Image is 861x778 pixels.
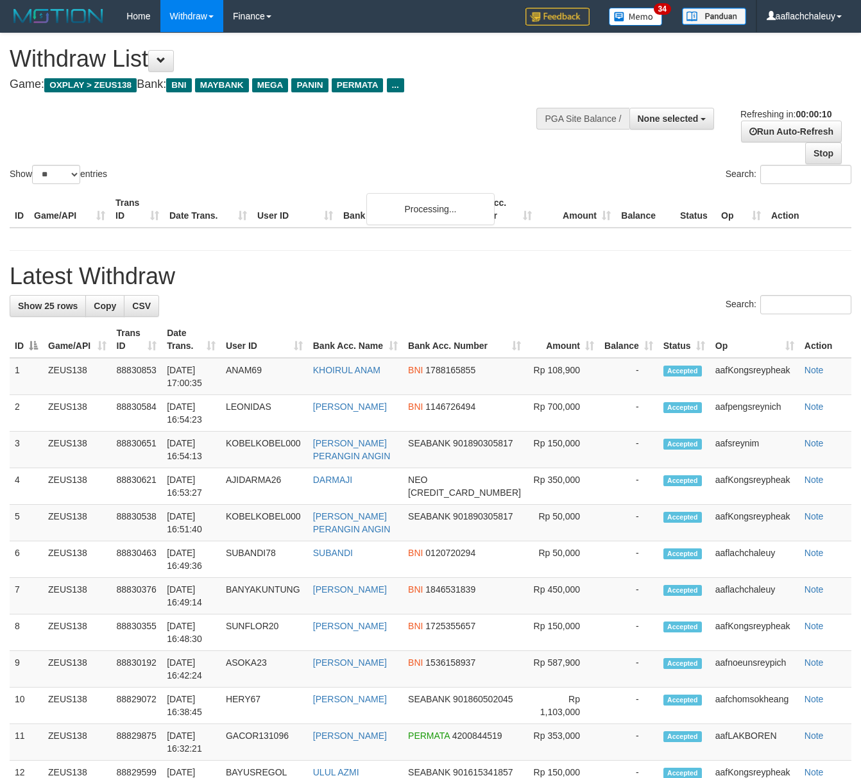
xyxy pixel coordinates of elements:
[425,621,475,631] span: Copy 1725355657 to clipboard
[221,321,308,358] th: User ID: activate to sort column ascending
[408,584,423,595] span: BNI
[663,585,702,596] span: Accepted
[403,321,526,358] th: Bank Acc. Number: activate to sort column ascending
[710,395,799,432] td: aafpengsreynich
[526,468,599,505] td: Rp 350,000
[10,505,43,541] td: 5
[599,505,658,541] td: -
[162,505,221,541] td: [DATE] 16:51:40
[162,651,221,688] td: [DATE] 16:42:24
[599,395,658,432] td: -
[408,548,423,558] span: BNI
[10,191,29,228] th: ID
[308,321,403,358] th: Bank Acc. Name: activate to sort column ascending
[10,321,43,358] th: ID: activate to sort column descending
[740,109,831,119] span: Refreshing in:
[710,432,799,468] td: aafsreynim
[313,694,387,704] a: [PERSON_NAME]
[425,657,475,668] span: Copy 1536158937 to clipboard
[526,724,599,761] td: Rp 353,000
[112,358,162,395] td: 88830853
[85,295,124,317] a: Copy
[525,8,590,26] img: Feedback.jpg
[252,191,338,228] th: User ID
[663,475,702,486] span: Accepted
[252,78,289,92] span: MEGA
[221,688,308,724] td: HERY67
[536,108,629,130] div: PGA Site Balance /
[112,395,162,432] td: 88830584
[805,731,824,741] a: Note
[760,295,851,314] input: Search:
[658,321,710,358] th: Status: activate to sort column ascending
[710,541,799,578] td: aaflachchaleuy
[313,731,387,741] a: [PERSON_NAME]
[638,114,699,124] span: None selected
[313,767,359,777] a: ULUL AZMI
[10,432,43,468] td: 3
[162,468,221,505] td: [DATE] 16:53:27
[599,321,658,358] th: Balance: activate to sort column ascending
[609,8,663,26] img: Button%20Memo.svg
[408,694,450,704] span: SEABANK
[526,578,599,614] td: Rp 450,000
[338,191,458,228] th: Bank Acc. Name
[43,688,112,724] td: ZEUS138
[599,614,658,651] td: -
[408,475,427,485] span: NEO
[43,505,112,541] td: ZEUS138
[663,439,702,450] span: Accepted
[221,614,308,651] td: SUNFLOR20
[599,541,658,578] td: -
[805,548,824,558] a: Note
[10,358,43,395] td: 1
[313,402,387,412] a: [PERSON_NAME]
[43,578,112,614] td: ZEUS138
[44,78,137,92] span: OXPLAY > ZEUS138
[10,264,851,289] h1: Latest Withdraw
[291,78,328,92] span: PANIN
[654,3,671,15] span: 34
[43,614,112,651] td: ZEUS138
[366,193,495,225] div: Processing...
[599,724,658,761] td: -
[766,191,851,228] th: Action
[162,688,221,724] td: [DATE] 16:38:45
[10,46,561,72] h1: Withdraw List
[112,688,162,724] td: 88829072
[805,402,824,412] a: Note
[112,541,162,578] td: 88830463
[162,541,221,578] td: [DATE] 16:49:36
[663,366,702,376] span: Accepted
[112,651,162,688] td: 88830192
[112,468,162,505] td: 88830621
[710,321,799,358] th: Op: activate to sort column ascending
[425,584,475,595] span: Copy 1846531839 to clipboard
[537,191,616,228] th: Amount
[599,468,658,505] td: -
[162,724,221,761] td: [DATE] 16:32:21
[710,468,799,505] td: aafKongsreypheak
[408,767,450,777] span: SEABANK
[526,321,599,358] th: Amount: activate to sort column ascending
[710,651,799,688] td: aafnoeunsreypich
[629,108,715,130] button: None selected
[313,584,387,595] a: [PERSON_NAME]
[526,651,599,688] td: Rp 587,900
[162,358,221,395] td: [DATE] 17:00:35
[221,468,308,505] td: AJIDARMA26
[221,541,308,578] td: SUBANDI78
[526,688,599,724] td: Rp 1,103,000
[526,432,599,468] td: Rp 150,000
[10,614,43,651] td: 8
[458,191,537,228] th: Bank Acc. Number
[10,578,43,614] td: 7
[453,767,513,777] span: Copy 901615341857 to clipboard
[805,584,824,595] a: Note
[408,621,423,631] span: BNI
[29,191,110,228] th: Game/API
[663,695,702,706] span: Accepted
[408,657,423,668] span: BNI
[10,6,107,26] img: MOTION_logo.png
[110,191,164,228] th: Trans ID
